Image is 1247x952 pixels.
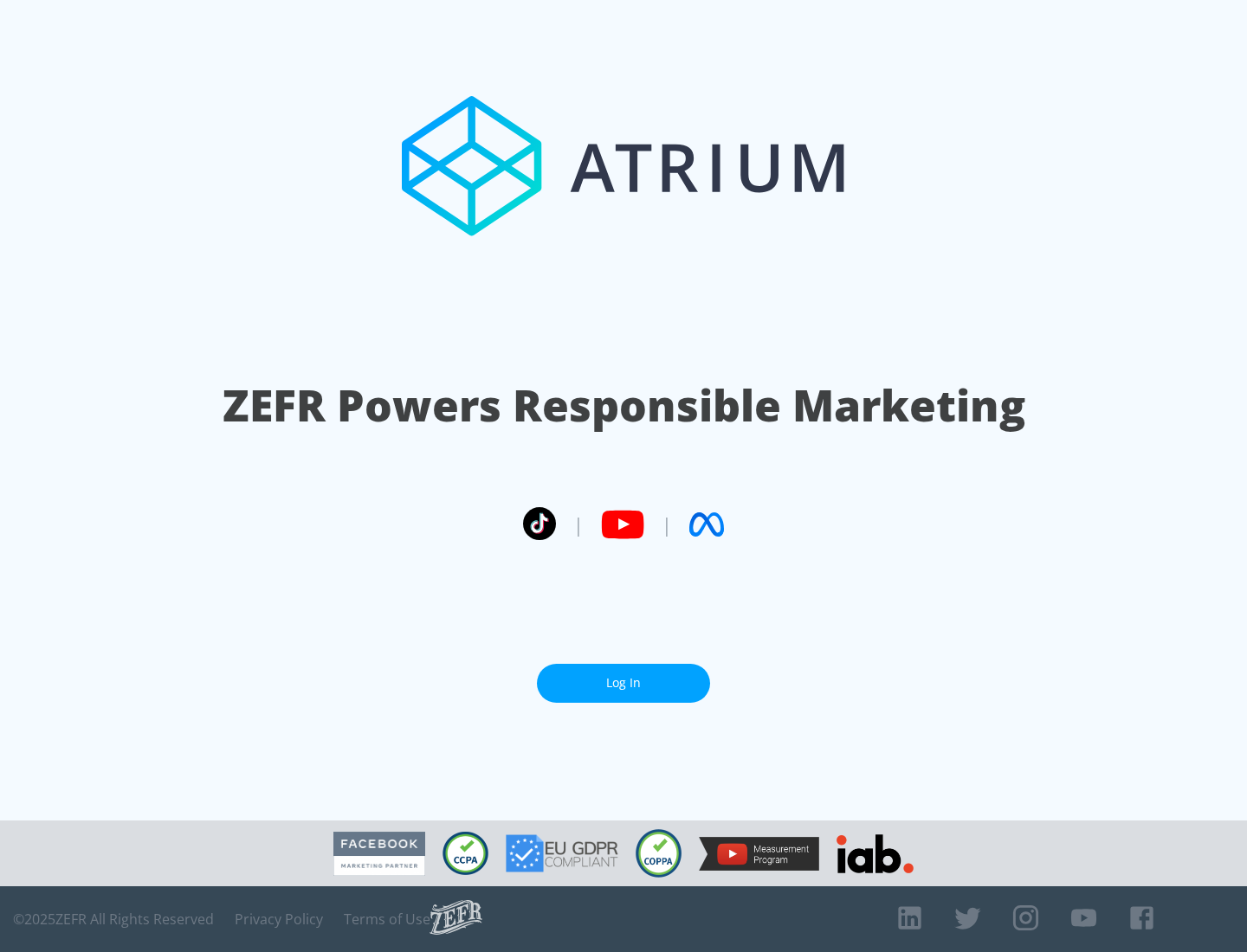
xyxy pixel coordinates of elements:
a: Log In [537,664,710,703]
a: Privacy Policy [235,910,323,928]
span: | [662,511,672,537]
span: | [573,511,584,537]
img: COPPA Compliant [636,829,682,878]
img: IAB [837,834,914,873]
span: © 2025 ZEFR All Rights Reserved [13,910,214,928]
img: CCPA Compliant [443,832,488,875]
a: Terms of Use [344,910,430,928]
img: GDPR Compliant [506,834,618,872]
img: Facebook Marketing Partner [333,832,425,876]
img: YouTube Measurement Program [699,837,819,871]
h1: ZEFR Powers Responsible Marketing [223,376,1025,435]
